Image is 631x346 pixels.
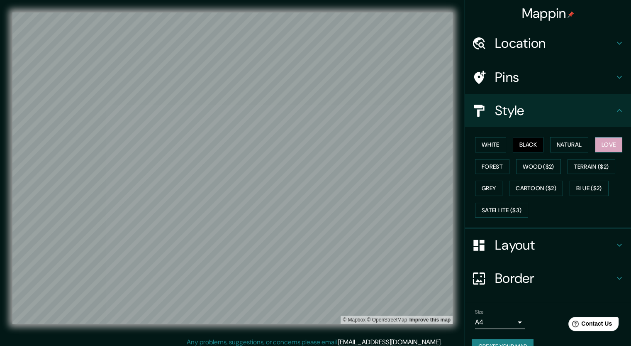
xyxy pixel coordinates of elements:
button: Terrain ($2) [568,159,616,174]
button: White [475,137,506,152]
div: Location [465,27,631,60]
canvas: Map [12,12,453,324]
button: Satellite ($3) [475,203,528,218]
h4: Location [495,35,614,52]
label: Size [475,309,484,316]
div: Layout [465,228,631,262]
button: Black [513,137,544,152]
h4: Style [495,102,614,119]
h4: Layout [495,237,614,253]
img: pin-icon.png [568,11,574,18]
a: Map feedback [409,317,451,323]
div: A4 [475,316,525,329]
button: Forest [475,159,509,174]
h4: Border [495,270,614,287]
button: Natural [550,137,588,152]
button: Love [595,137,622,152]
button: Wood ($2) [516,159,561,174]
button: Grey [475,181,502,196]
a: Mapbox [343,317,365,323]
button: Cartoon ($2) [509,181,563,196]
button: Blue ($2) [570,181,609,196]
div: Pins [465,61,631,94]
a: OpenStreetMap [367,317,407,323]
div: Style [465,94,631,127]
iframe: Help widget launcher [557,314,622,337]
h4: Pins [495,69,614,86]
h4: Mappin [522,5,575,22]
div: Border [465,262,631,295]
